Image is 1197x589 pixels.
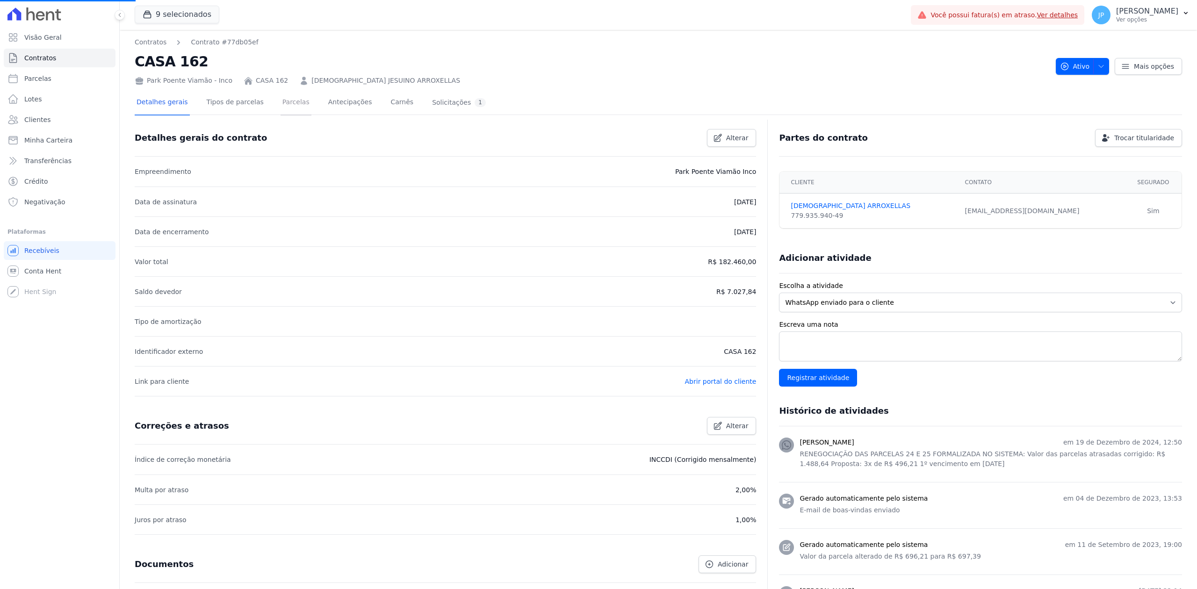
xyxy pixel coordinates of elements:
[1095,129,1182,147] a: Trocar titularidade
[734,196,756,208] p: [DATE]
[685,378,757,385] a: Abrir portal do cliente
[24,266,61,276] span: Conta Hent
[256,76,288,86] a: CASA 162
[135,6,219,23] button: 9 selecionados
[1056,58,1110,75] button: Ativo
[135,316,202,327] p: Tipo de amortização
[779,132,868,144] h3: Partes do contrato
[4,49,115,67] a: Contratos
[726,133,749,143] span: Alterar
[24,115,50,124] span: Clientes
[1063,438,1182,447] p: em 19 de Dezembro de 2024, 12:50
[734,226,756,237] p: [DATE]
[4,241,115,260] a: Recebíveis
[736,484,756,496] p: 2,00%
[432,98,486,107] div: Solicitações
[135,196,197,208] p: Data de assinatura
[135,454,231,465] p: Índice de correção monetária
[716,286,756,297] p: R$ 7.027,84
[135,346,203,357] p: Identificador externo
[800,505,1182,515] p: E-mail de boas-vindas enviado
[24,94,42,104] span: Lotes
[135,376,189,387] p: Link para cliente
[1063,494,1182,503] p: em 04 de Dezembro de 2023, 13:53
[779,172,959,194] th: Cliente
[779,405,888,417] h3: Histórico de atividades
[779,281,1182,291] label: Escolha a atividade
[1116,7,1178,16] p: [PERSON_NAME]
[24,156,72,165] span: Transferências
[1060,58,1090,75] span: Ativo
[4,28,115,47] a: Visão Geral
[699,555,756,573] a: Adicionar
[135,514,187,525] p: Juros por atraso
[24,246,59,255] span: Recebíveis
[707,129,757,147] a: Alterar
[779,320,1182,330] label: Escreva uma nota
[779,252,871,264] h3: Adicionar atividade
[4,69,115,88] a: Parcelas
[205,91,266,115] a: Tipos de parcelas
[726,421,749,431] span: Alterar
[135,559,194,570] h3: Documentos
[24,53,56,63] span: Contratos
[135,166,191,177] p: Empreendimento
[4,110,115,129] a: Clientes
[135,51,1048,72] h2: CASA 162
[4,193,115,211] a: Negativação
[24,177,48,186] span: Crédito
[4,172,115,191] a: Crédito
[1134,62,1174,71] span: Mais opções
[708,256,756,267] p: R$ 182.460,00
[135,37,1048,47] nav: Breadcrumb
[326,91,374,115] a: Antecipações
[24,74,51,83] span: Parcelas
[135,484,188,496] p: Multa por atraso
[135,286,182,297] p: Saldo devedor
[930,10,1078,20] span: Você possui fatura(s) em atraso.
[1065,540,1182,550] p: em 11 de Setembro de 2023, 19:00
[1084,2,1197,28] button: JP [PERSON_NAME] Ver opções
[791,201,953,211] a: [DEMOGRAPHIC_DATA] ARROXELLAS
[4,131,115,150] a: Minha Carteira
[389,91,415,115] a: Carnês
[1115,58,1182,75] a: Mais opções
[135,420,229,431] h3: Correções e atrasos
[135,91,190,115] a: Detalhes gerais
[135,132,267,144] h3: Detalhes gerais do contrato
[1098,12,1104,18] span: JP
[135,226,209,237] p: Data de encerramento
[281,91,311,115] a: Parcelas
[800,438,854,447] h3: [PERSON_NAME]
[1114,133,1174,143] span: Trocar titularidade
[675,166,757,177] p: Park Poente Viamão Inco
[311,76,460,86] a: [DEMOGRAPHIC_DATA] JESUINO ARROXELLAS
[4,262,115,280] a: Conta Hent
[736,514,756,525] p: 1,00%
[800,449,1182,469] p: RENEGOCIAÇÃO DAS PARCELAS 24 E 25 FORMALIZADA NO SISTEMA: Valor das parcelas atrasadas corrigido:...
[135,37,166,47] a: Contratos
[800,540,928,550] h3: Gerado automaticamente pelo sistema
[779,369,857,387] input: Registrar atividade
[135,37,259,47] nav: Breadcrumb
[1125,172,1182,194] th: Segurado
[7,226,112,237] div: Plataformas
[24,33,62,42] span: Visão Geral
[24,136,72,145] span: Minha Carteira
[800,552,1182,561] p: Valor da parcela alterado de R$ 696,21 para R$ 697,39
[1037,11,1078,19] a: Ver detalhes
[1125,194,1182,229] td: Sim
[430,91,488,115] a: Solicitações1
[24,197,65,207] span: Negativação
[965,206,1119,216] div: [EMAIL_ADDRESS][DOMAIN_NAME]
[475,98,486,107] div: 1
[4,90,115,108] a: Lotes
[191,37,258,47] a: Contrato #77db05ef
[649,454,757,465] p: INCCDI (Corrigido mensalmente)
[4,151,115,170] a: Transferências
[718,560,748,569] span: Adicionar
[707,417,757,435] a: Alterar
[800,494,928,503] h3: Gerado automaticamente pelo sistema
[1116,16,1178,23] p: Ver opções
[791,211,953,221] div: 779.935.940-49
